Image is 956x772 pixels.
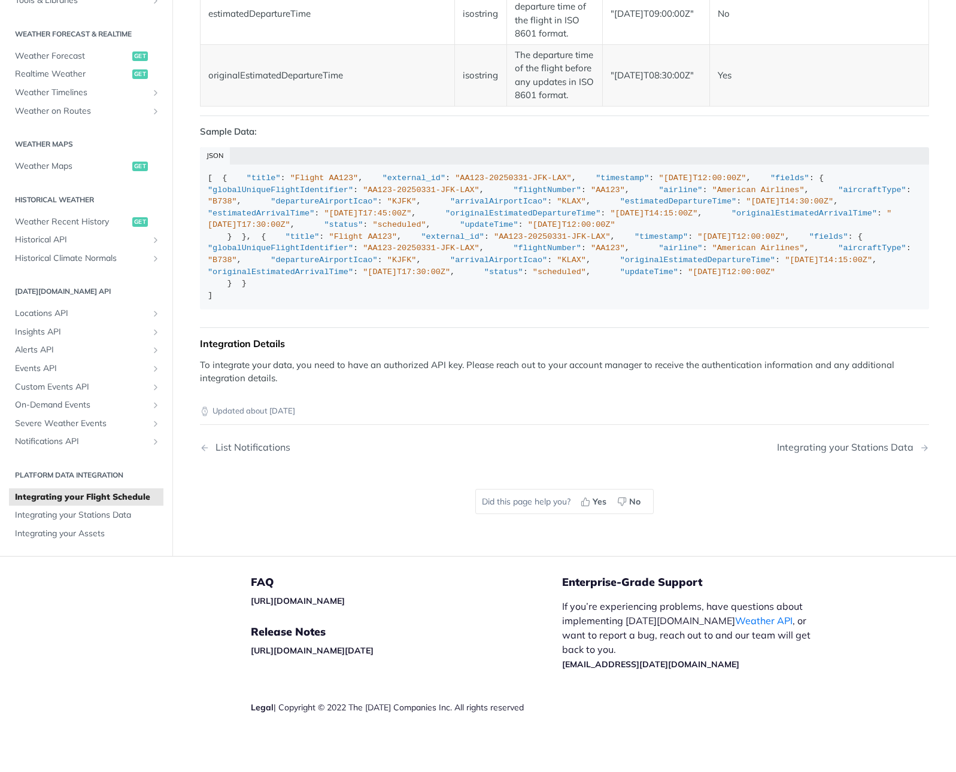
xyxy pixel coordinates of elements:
[712,186,805,194] span: "American Airlines"
[620,256,775,265] span: "originalEstimatedDepartureTime"
[200,405,929,417] p: Updated about [DATE]
[151,419,160,428] button: Show subpages for Severe Weather Events
[15,381,148,393] span: Custom Events API
[208,209,314,218] span: "estimatedArrivalTime"
[9,232,163,250] a: Historical APIShow subpages for Historical API
[475,489,654,514] div: Did this page help you?
[15,235,148,247] span: Historical API
[9,29,163,39] h2: Weather Forecast & realtime
[620,268,678,276] span: "updateTime"
[9,323,163,341] a: Insights APIShow subpages for Insights API
[15,308,148,320] span: Locations API
[15,69,129,81] span: Realtime Weather
[576,493,613,510] button: Yes
[777,442,929,453] a: Next Page: Integrating your Stations Data
[387,197,417,206] span: "KJFK"
[9,470,163,481] h2: Platform DATA integration
[15,253,148,265] span: Historical Climate Normals
[620,197,736,206] span: "estimatedDepartureTime"
[484,268,523,276] span: "status"
[9,102,163,120] a: Weather on RoutesShow subpages for Weather on Routes
[494,232,610,241] span: "AA123-20250331-JFK-LAX"
[9,488,163,506] a: Integrating your Flight Schedule
[533,268,586,276] span: "scheduled"
[838,244,906,253] span: "aircraftType"
[151,309,160,319] button: Show subpages for Locations API
[387,256,417,265] span: "KJFK"
[9,342,163,360] a: Alerts APIShow subpages for Alerts API
[324,220,363,229] span: "status"
[746,197,833,206] span: "[DATE]T14:30:00Z"
[450,197,547,206] span: "arrivalAirportIcao"
[151,401,160,411] button: Show subpages for On-Demand Events
[9,360,163,378] a: Events APIShow subpages for Events API
[9,158,163,176] a: Weather Mapsget
[9,397,163,415] a: On-Demand EventsShow subpages for On-Demand Events
[151,107,160,116] button: Show subpages for Weather on Routes
[697,232,785,241] span: "[DATE]T12:00:00Z"
[200,126,257,137] strong: Sample Data:
[9,525,163,543] a: Integrating your Assets
[200,358,929,385] p: To integrate your data, you need to have an authorized API key. Please reach out to your account ...
[732,209,877,218] span: "originalEstimatedArrivalTime"
[591,186,625,194] span: "AA123"
[557,197,586,206] span: "KLAX"
[9,305,163,323] a: Locations APIShow subpages for Locations API
[132,70,148,80] span: get
[455,174,571,183] span: "AA123-20250331-JFK-LAX"
[613,493,647,510] button: No
[15,326,148,338] span: Insights API
[251,595,345,606] a: [URL][DOMAIN_NAME]
[329,232,397,241] span: "Flight AA123"
[251,645,374,656] a: [URL][DOMAIN_NAME][DATE]
[528,220,615,229] span: "[DATE]T12:00:00Z"
[15,510,160,522] span: Integrating your Stations Data
[208,186,353,194] span: "globalUniqueFlightIdentifier"
[9,250,163,268] a: Historical Climate NormalsShow subpages for Historical Climate Normals
[455,44,506,106] td: isostring
[603,44,710,106] td: "[DATE]T08:30:00Z"
[271,197,377,206] span: "departureAirportIcao"
[200,430,929,465] nav: Pagination Controls
[770,174,809,183] span: "fields"
[151,88,160,98] button: Show subpages for Weather Timelines
[290,174,358,183] span: "Flight AA123"
[383,174,445,183] span: "external_id"
[251,702,274,713] a: Legal
[596,174,649,183] span: "timestamp"
[460,220,518,229] span: "updateTime"
[208,172,921,301] div: [ { : , : , : , : { : , : , : , : , : , : , : , : , : , : , : , : } }, { : , : , : , : { : , : , ...
[286,232,320,241] span: "title"
[629,496,641,508] span: No
[421,232,484,241] span: "external_id"
[562,659,739,670] a: [EMAIL_ADDRESS][DATE][DOMAIN_NAME]
[208,256,237,265] span: "B738"
[9,139,163,150] h2: Weather Maps
[363,186,479,194] span: "AA123-20250331-JFK-LAX"
[15,105,148,117] span: Weather on Routes
[9,84,163,102] a: Weather TimelinesShow subpages for Weather Timelines
[372,220,426,229] span: "scheduled"
[635,232,688,241] span: "timestamp"
[712,244,805,253] span: "American Airlines"
[557,256,586,265] span: "KLAX"
[251,701,562,713] div: | Copyright © 2022 The [DATE] Companies Inc. All rights reserved
[15,50,129,62] span: Weather Forecast
[9,433,163,451] a: Notifications APIShow subpages for Notifications API
[659,174,746,183] span: "[DATE]T12:00:00Z"
[450,256,547,265] span: "arrivalAirportIcao"
[151,236,160,245] button: Show subpages for Historical API
[15,400,148,412] span: On-Demand Events
[15,436,148,448] span: Notifications API
[15,345,148,357] span: Alerts API
[506,44,603,106] td: The departure time of the flight before any updates in ISO 8601 format.
[200,442,512,453] a: Previous Page: List Notifications
[688,268,775,276] span: "[DATE]T12:00:00Z"
[591,244,625,253] span: "AA123"
[251,575,562,589] h5: FAQ
[15,87,148,99] span: Weather Timelines
[151,254,160,263] button: Show subpages for Historical Climate Normals
[363,268,450,276] span: "[DATE]T17:30:00Z"
[610,209,697,218] span: "[DATE]T14:15:00Z"
[324,209,411,218] span: "[DATE]T17:45:00Z"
